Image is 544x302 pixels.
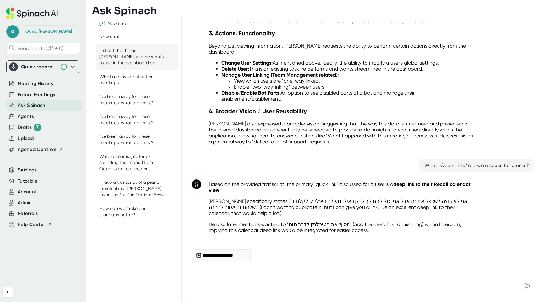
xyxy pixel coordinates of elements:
[18,91,55,98] button: Future Meetings
[209,107,473,115] h3: 4. Broader Vision / User Reusability
[99,113,164,126] div: I've been away for these meetings. what did I miss?
[18,188,37,195] button: Account
[18,124,41,131] div: Drafts
[209,198,473,216] p: [PERSON_NAME] specifically states: "אני לא רוצה לשכפל את זה אבל אני יכול לתת לך לינק כאילו מעולה ...
[209,181,471,193] strong: deep link to their Recall calendar view
[221,60,273,66] strong: Change User Settings:
[6,25,19,38] span: o
[99,34,120,40] div: New chat
[522,280,534,292] div: Send message
[18,102,46,109] button: Ask Spinach
[234,84,473,90] li: Enable "two-way linking" between users.
[221,90,473,102] li: An option to see disabled parts of a bot and manage their enablement/disablement.
[18,146,63,153] button: Agenda Controls
[209,181,473,193] p: Based on the provided transcript, the primary "quick link" discussed for a user is a .
[18,166,37,174] button: Settings
[209,30,473,37] h3: 3. Actions/Functionality
[99,94,164,106] div: I've been away for these meetings. what did I miss?
[18,135,34,142] button: Upload
[18,113,34,120] button: Agents
[99,133,164,146] div: I've been away for these meetings. what did I miss?
[108,21,128,26] div: New chat
[18,177,37,185] button: Tutorials
[99,48,164,66] div: List out the things [PERSON_NAME] said he wants to see in the dashboard per entity - user, meetin...
[18,80,54,87] button: Meeting History
[9,61,76,73] div: Quick record
[209,121,473,145] p: [PERSON_NAME] also expressed a broader vision, suggesting that the way this data is structured an...
[92,5,157,17] h3: Ask Spinach
[221,60,473,66] li: As mentioned above, ideally, the ability to modify a user's global settings.
[234,78,473,84] li: View which users are "one-way linked."
[221,66,249,72] strong: Delete User:
[3,287,13,297] button: Collapse sidebar
[18,210,38,217] button: Referrals
[18,221,45,228] span: Help Center
[99,74,164,86] div: What are my latest action meetings
[21,64,57,70] div: Quick record
[221,72,339,78] strong: Manage User Linking (Team Management related):
[99,154,164,172] div: Write a concise, natural-sounding testimonial from Oded to be featured on Manuel’s professional w...
[18,199,32,206] button: Admin
[34,124,41,131] div: 7
[99,206,164,218] div: How can we make our standups better?
[424,162,529,169] div: What "Quick links" did we discuss for a user?
[17,45,78,51] span: Search notes (⌘ + K)
[221,90,280,96] strong: Disable/Enable Bot Parts:
[25,29,72,34] div: Oded Welgreen
[221,66,473,72] li: This is an existing task he performs and wants streamlined in the dashboard.
[18,124,41,131] button: Drafts 7
[99,179,164,198] div: I have a transcript of a piano lesson about Bach's Invention No. 4 in D minor (BWV 775). Please r...
[209,43,473,55] p: Beyond just viewing information, [PERSON_NAME] requests the ability to perform certain actions di...
[18,221,52,228] button: Help Center
[209,221,473,233] p: He also later mentions wanting to "נוסיף את הטיפלנק לדבר הזה" (add the deep link to this thing) w...
[18,146,56,153] span: Agenda Controls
